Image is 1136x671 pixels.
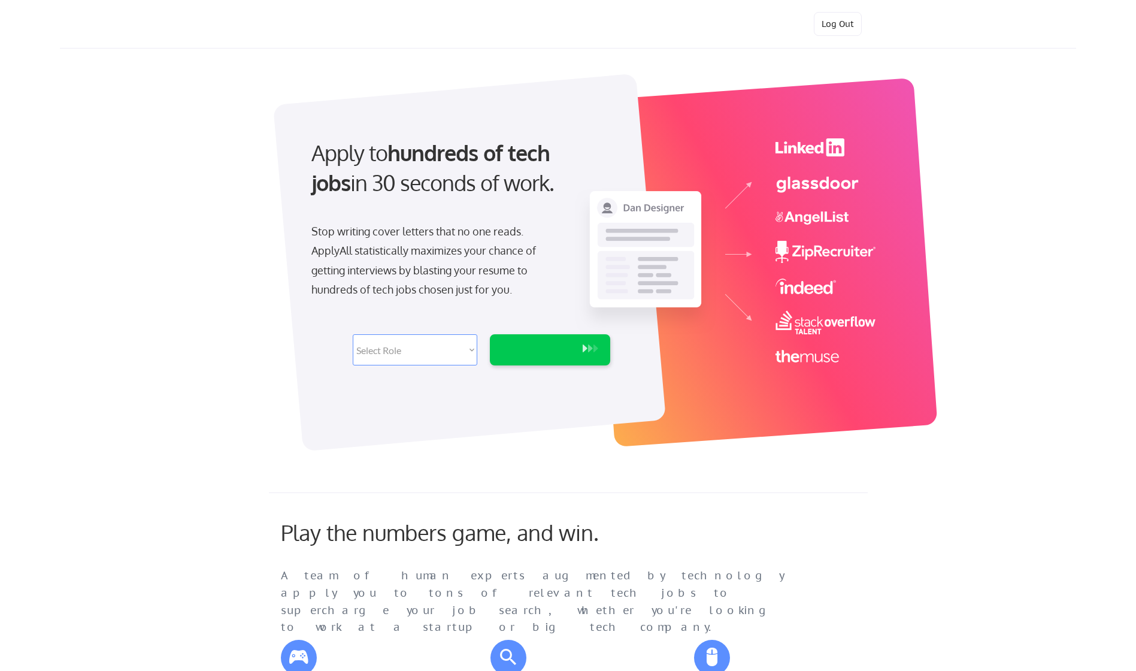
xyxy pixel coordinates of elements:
div: Play the numbers game, and win. [281,519,652,545]
div: Apply to in 30 seconds of work. [311,138,605,198]
strong: hundreds of tech jobs [311,139,555,196]
button: Log Out [814,12,862,36]
div: A team of human experts augmented by technology apply you to tons of relevant tech jobs to superc... [281,567,808,636]
div: Stop writing cover letters that no one reads. ApplyAll statistically maximizes your chance of get... [311,222,558,300]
